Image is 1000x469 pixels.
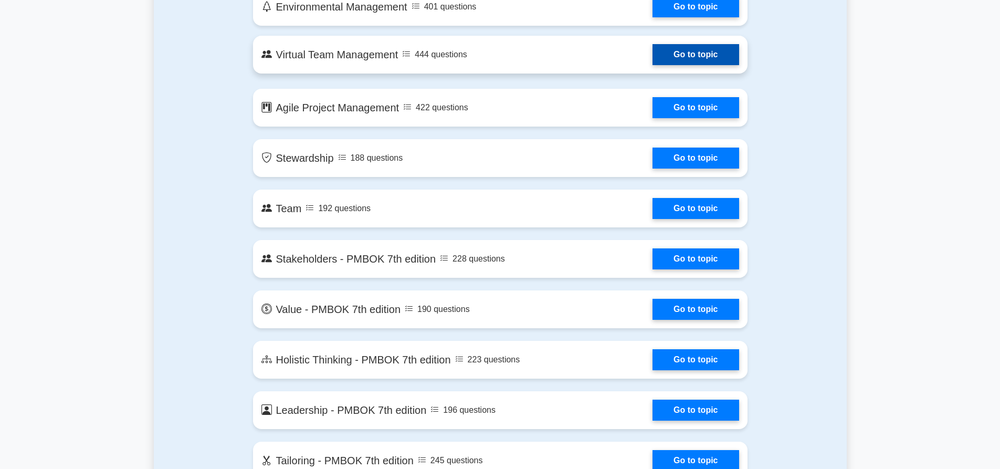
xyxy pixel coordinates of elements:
a: Go to topic [652,299,739,320]
a: Go to topic [652,198,739,219]
a: Go to topic [652,44,739,65]
a: Go to topic [652,148,739,169]
a: Go to topic [652,349,739,370]
a: Go to topic [652,248,739,269]
a: Go to topic [652,97,739,118]
a: Go to topic [652,400,739,421]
